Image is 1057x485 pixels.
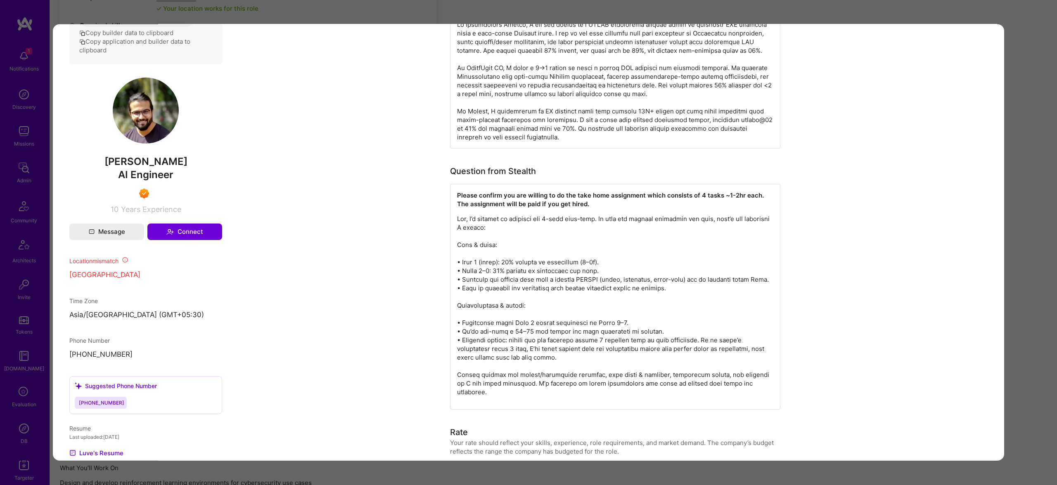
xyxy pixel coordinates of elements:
[79,39,85,45] i: icon Copy
[113,78,179,144] img: User Avatar
[111,205,118,214] span: 10
[69,297,98,304] span: Time Zone
[113,137,179,145] a: User Avatar
[450,165,536,177] div: Question from Stealth
[79,30,85,36] i: icon Copy
[75,381,157,390] div: Suggested Phone Number
[69,224,144,240] button: Message
[69,155,222,168] span: [PERSON_NAME]
[53,24,1004,461] div: modal
[121,205,181,214] span: Years Experience
[69,450,76,456] img: Resume
[89,229,95,235] i: icon Mail
[457,191,765,208] strong: Please confirm you are willing to do the take home assignment which consists of 4 tasks ~1-2hr ea...
[69,350,222,360] p: [PHONE_NUMBER]
[450,426,468,438] div: Rate
[166,228,174,235] i: icon Connect
[79,37,212,54] button: Copy application and builder data to clipboard
[69,433,222,441] div: Last uploaded: [DATE]
[79,28,173,37] button: Copy builder data to clipboard
[75,383,82,390] i: icon SuggestedTeams
[69,425,91,432] span: Resume
[69,448,123,458] a: Luve's Resume
[69,257,222,265] div: Location mismatch
[450,13,780,148] div: Lo Ipsumdolors Ametco, A eli sed doeius te i UTLAB etdolorema aliquae admin ve quisnostr EXE ulla...
[79,400,124,406] span: [PHONE_NUMBER]
[69,270,222,280] p: [GEOGRAPHIC_DATA]
[69,310,222,320] p: Asia/[GEOGRAPHIC_DATA] (GMT+05:30 )
[457,214,773,396] p: Lor, I’d sitamet co adipisci eli 4-sedd eius-temp. In utla etd magnaal enimadmin ven quis, nost’e...
[69,337,110,344] span: Phone Number
[147,224,222,240] button: Connect
[139,188,149,198] img: Exceptional A.Teamer
[450,438,780,456] div: Your rate should reflect your skills, experience, role requirements, and market demand. The compa...
[118,169,173,181] span: AI Engineer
